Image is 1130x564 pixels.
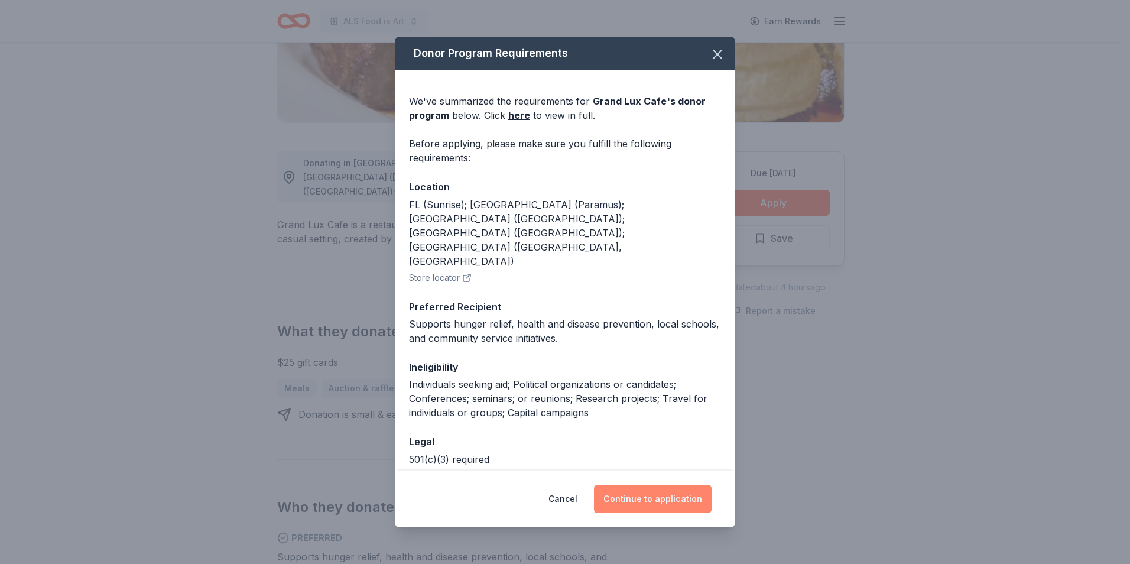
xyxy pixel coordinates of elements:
button: Cancel [548,485,577,513]
div: Location [409,179,721,195]
div: Ineligibility [409,359,721,375]
button: Store locator [409,271,472,285]
a: here [508,108,530,122]
div: Donor Program Requirements [395,37,735,70]
button: Continue to application [594,485,712,513]
div: 501(c)(3) required [409,452,721,466]
div: Before applying, please make sure you fulfill the following requirements: [409,137,721,165]
div: Preferred Recipient [409,299,721,315]
div: FL (Sunrise); [GEOGRAPHIC_DATA] (Paramus); [GEOGRAPHIC_DATA] ([GEOGRAPHIC_DATA]); [GEOGRAPHIC_DAT... [409,197,721,268]
div: Legal [409,434,721,449]
div: We've summarized the requirements for below. Click to view in full. [409,94,721,122]
div: Individuals seeking aid; Political organizations or candidates; Conferences; seminars; or reunion... [409,377,721,420]
div: Supports hunger relief, health and disease prevention, local schools, and community service initi... [409,317,721,345]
